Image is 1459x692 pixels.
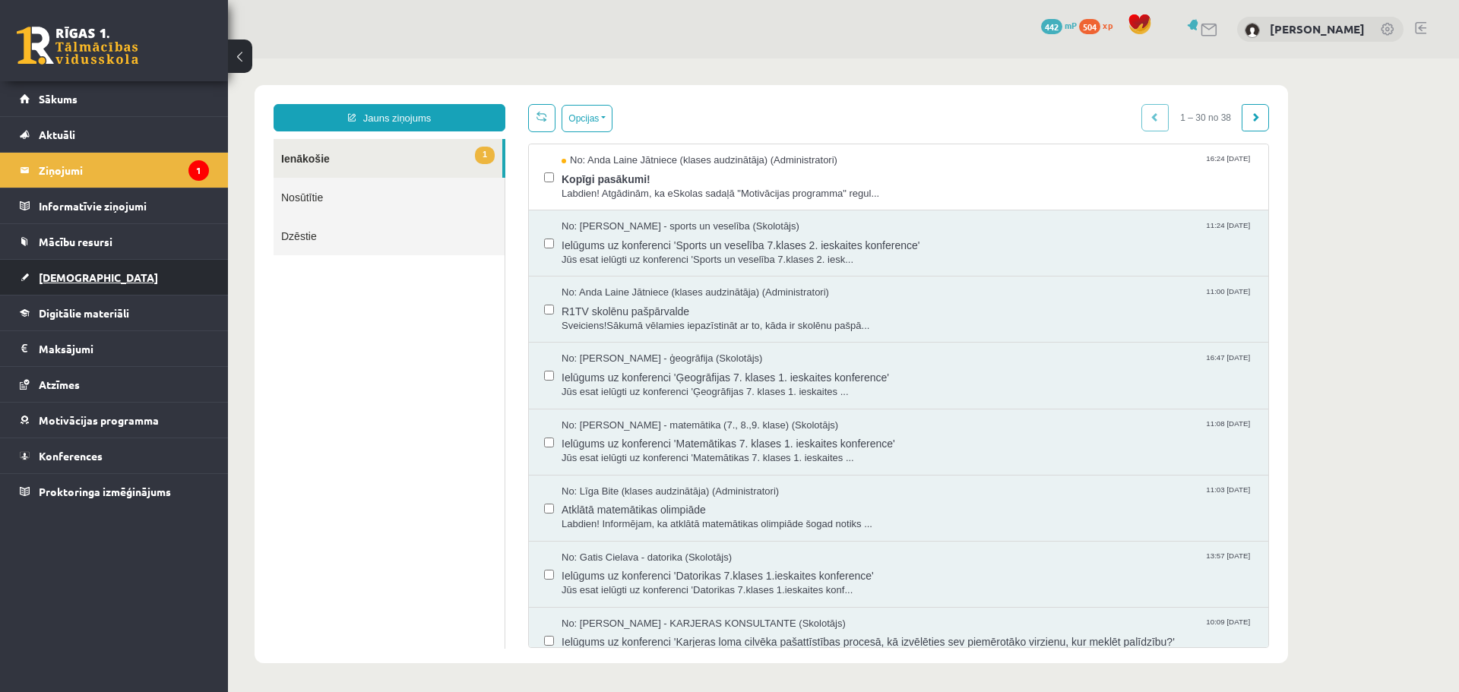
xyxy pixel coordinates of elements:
[1245,23,1260,38] img: Artūrs Šefanovskis
[39,235,112,248] span: Mācību resursi
[975,95,1025,106] span: 16:24 [DATE]
[1270,21,1365,36] a: [PERSON_NAME]
[975,492,1025,504] span: 13:57 [DATE]
[334,95,1025,142] a: No: Anda Laine Jātniece (klases audzinātāja) (Administratori) 16:24 [DATE] Kopīgi pasākumi! Labdi...
[334,426,1025,473] a: No: Līga Bite (klases audzinātāja) (Administratori) 11:03 [DATE] Atklātā matemātikas olimpiāde La...
[334,506,1025,525] span: Ielūgums uz konferenci 'Datorikas 7.klases 1.ieskaites konference'
[334,492,504,507] span: No: Gatis Cielava - datorika (Skolotājs)
[39,306,129,320] span: Digitālie materiāli
[334,459,1025,473] span: Labdien! Informējam, ka atklātā matemātikas olimpiāde šogad notiks ...
[20,81,209,116] a: Sākums
[334,175,1025,194] span: Ielūgums uz konferenci 'Sports un veselība 7.klases 2. ieskaites konference'
[20,474,209,509] a: Proktoringa izmēģinājums
[39,485,171,498] span: Proktoringa izmēģinājums
[20,403,209,438] a: Motivācijas programma
[975,426,1025,438] span: 11:03 [DATE]
[39,270,158,284] span: [DEMOGRAPHIC_DATA]
[1041,19,1062,34] span: 442
[188,160,209,181] i: 1
[1103,19,1112,31] span: xp
[39,188,209,223] legend: Informatīvie ziņojumi
[334,393,1025,407] span: Jūs esat ielūgti uz konferenci 'Matemātikas 7. klases 1. ieskaites ...
[334,293,1025,340] a: No: [PERSON_NAME] - ģeogrāfija (Skolotājs) 16:47 [DATE] Ielūgums uz konferenci 'Ģeogrāfijas 7. kl...
[20,224,209,259] a: Mācību resursi
[334,293,534,308] span: No: [PERSON_NAME] - ģeogrāfija (Skolotājs)
[334,161,1025,208] a: No: [PERSON_NAME] - sports un veselība (Skolotājs) 11:24 [DATE] Ielūgums uz konferenci 'Sports un...
[20,260,209,295] a: [DEMOGRAPHIC_DATA]
[39,153,209,188] legend: Ziņojumi
[39,331,209,366] legend: Maksājumi
[334,492,1025,539] a: No: Gatis Cielava - datorika (Skolotājs) 13:57 [DATE] Ielūgums uz konferenci 'Datorikas 7.klases ...
[334,558,618,573] span: No: [PERSON_NAME] - KARJERAS KONSULTANTE (Skolotājs)
[1065,19,1077,31] span: mP
[247,88,267,106] span: 1
[334,128,1025,143] span: Labdien! Atgādinām, ka eSkolas sadaļā "Motivācijas programma" regul...
[46,46,277,73] a: Jauns ziņojums
[20,295,209,330] a: Digitālie materiāli
[334,95,609,109] span: No: Anda Laine Jātniece (klases audzinātāja) (Administratori)
[334,360,1025,407] a: No: [PERSON_NAME] - matemātika (7., 8.,9. klase) (Skolotājs) 11:08 [DATE] Ielūgums uz konferenci ...
[20,188,209,223] a: Informatīvie ziņojumi
[334,194,1025,209] span: Jūs esat ielūgti uz konferenci 'Sports un veselība 7.klases 2. iesk...
[46,81,274,119] a: 1Ienākošie
[941,46,1014,73] span: 1 – 30 no 38
[334,227,601,242] span: No: Anda Laine Jātniece (klases audzinātāja) (Administratori)
[20,438,209,473] a: Konferences
[334,242,1025,261] span: R1TV skolēnu pašpārvalde
[334,572,1025,591] span: Ielūgums uz konferenci 'Karjeras loma cilvēka pašattīstības procesā, kā izvēlēties sev piemērotāk...
[17,27,138,65] a: Rīgas 1. Tālmācības vidusskola
[39,378,80,391] span: Atzīmes
[334,426,551,441] span: No: Līga Bite (klases audzinātāja) (Administratori)
[334,227,1025,274] a: No: Anda Laine Jātniece (klases audzinātāja) (Administratori) 11:00 [DATE] R1TV skolēnu pašpārval...
[975,161,1025,172] span: 11:24 [DATE]
[20,367,209,402] a: Atzīmes
[334,161,571,175] span: No: [PERSON_NAME] - sports un veselība (Skolotājs)
[975,360,1025,371] span: 11:08 [DATE]
[39,449,103,463] span: Konferences
[334,525,1025,539] span: Jūs esat ielūgti uz konferenci 'Datorikas 7.klases 1.ieskaites konf...
[1079,19,1120,31] a: 504 xp
[334,360,610,374] span: No: [PERSON_NAME] - matemātika (7., 8.,9. klase) (Skolotājs)
[46,119,277,158] a: Nosūtītie
[20,117,209,152] a: Aktuāli
[334,46,385,74] button: Opcijas
[334,261,1025,275] span: Sveiciens!Sākumā vēlamies iepazīstināt ar to, kāda ir skolēnu pašpā...
[334,440,1025,459] span: Atklātā matemātikas olimpiāde
[46,158,277,197] a: Dzēstie
[1041,19,1077,31] a: 442 mP
[334,109,1025,128] span: Kopīgi pasākumi!
[334,558,1025,605] a: No: [PERSON_NAME] - KARJERAS KONSULTANTE (Skolotājs) 10:09 [DATE] Ielūgums uz konferenci 'Karjera...
[39,128,75,141] span: Aktuāli
[334,374,1025,393] span: Ielūgums uz konferenci 'Matemātikas 7. klases 1. ieskaites konference'
[1079,19,1100,34] span: 504
[975,227,1025,239] span: 11:00 [DATE]
[334,327,1025,341] span: Jūs esat ielūgti uz konferenci 'Ģeogrāfijas 7. klases 1. ieskaites ...
[975,558,1025,570] span: 10:09 [DATE]
[20,331,209,366] a: Maksājumi
[334,308,1025,327] span: Ielūgums uz konferenci 'Ģeogrāfijas 7. klases 1. ieskaites konference'
[39,413,159,427] span: Motivācijas programma
[20,153,209,188] a: Ziņojumi1
[975,293,1025,305] span: 16:47 [DATE]
[39,92,78,106] span: Sākums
